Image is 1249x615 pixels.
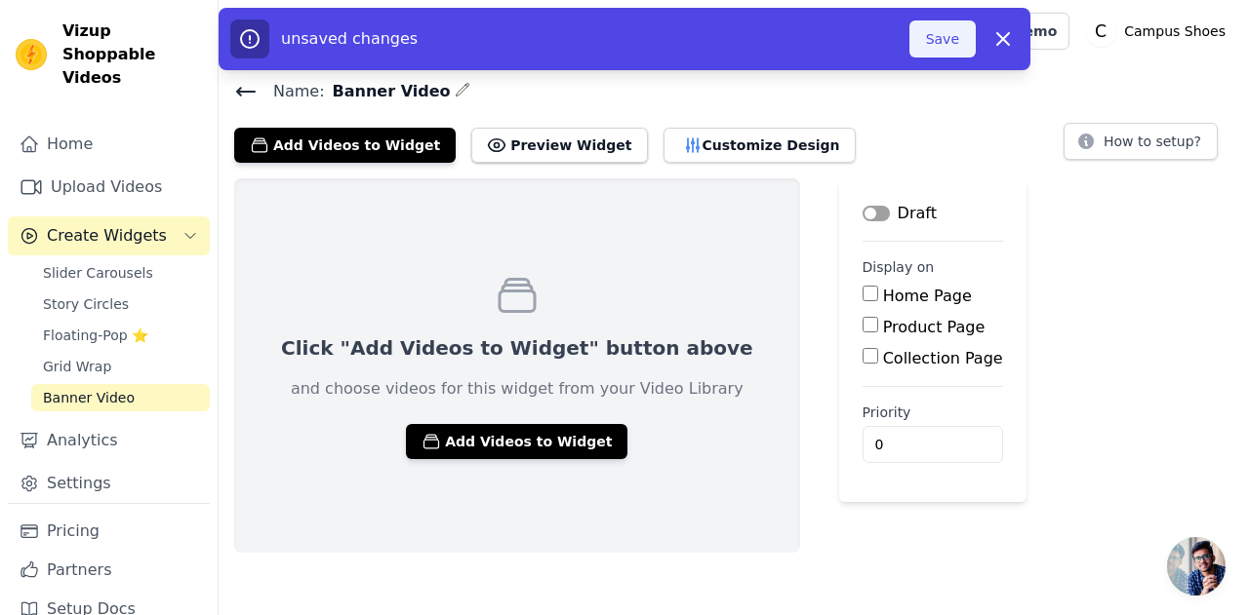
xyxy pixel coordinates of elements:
[31,259,210,287] a: Slider Carousels
[8,512,210,551] a: Pricing
[664,128,856,163] button: Customize Design
[291,377,744,401] p: and choose videos for this widget from your Video Library
[8,216,210,255] button: Create Widgets
[31,290,210,318] a: Story Circles
[281,334,753,362] p: Click "Add Videos to Widget" button above
[31,384,210,411] a: Banner Video
[258,80,325,103] span: Name:
[234,128,456,163] button: Add Videos to Widget
[8,125,210,164] a: Home
[43,326,148,345] span: Floating-Pop ⭐
[31,353,210,380] a: Grid Wrap
[883,349,1003,367] label: Collection Page
[1064,123,1218,160] button: How to setup?
[471,128,647,163] button: Preview Widget
[8,168,210,207] a: Upload Videos
[909,20,976,58] button: Save
[1167,537,1226,596] div: Open chat
[325,80,451,103] span: Banner Video
[8,421,210,460] a: Analytics
[883,318,986,336] label: Product Page
[863,403,1003,422] label: Priority
[281,29,418,48] span: unsaved changes
[8,464,210,503] a: Settings
[898,202,937,225] p: Draft
[455,78,470,104] div: Edit Name
[43,294,129,314] span: Story Circles
[1064,136,1218,155] a: How to setup?
[31,322,210,349] a: Floating-Pop ⭐
[47,224,167,248] span: Create Widgets
[406,424,627,459] button: Add Videos to Widget
[43,388,135,407] span: Banner Video
[863,257,935,277] legend: Display on
[43,357,111,376] span: Grid Wrap
[43,263,153,283] span: Slider Carousels
[883,287,972,305] label: Home Page
[8,551,210,590] a: Partners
